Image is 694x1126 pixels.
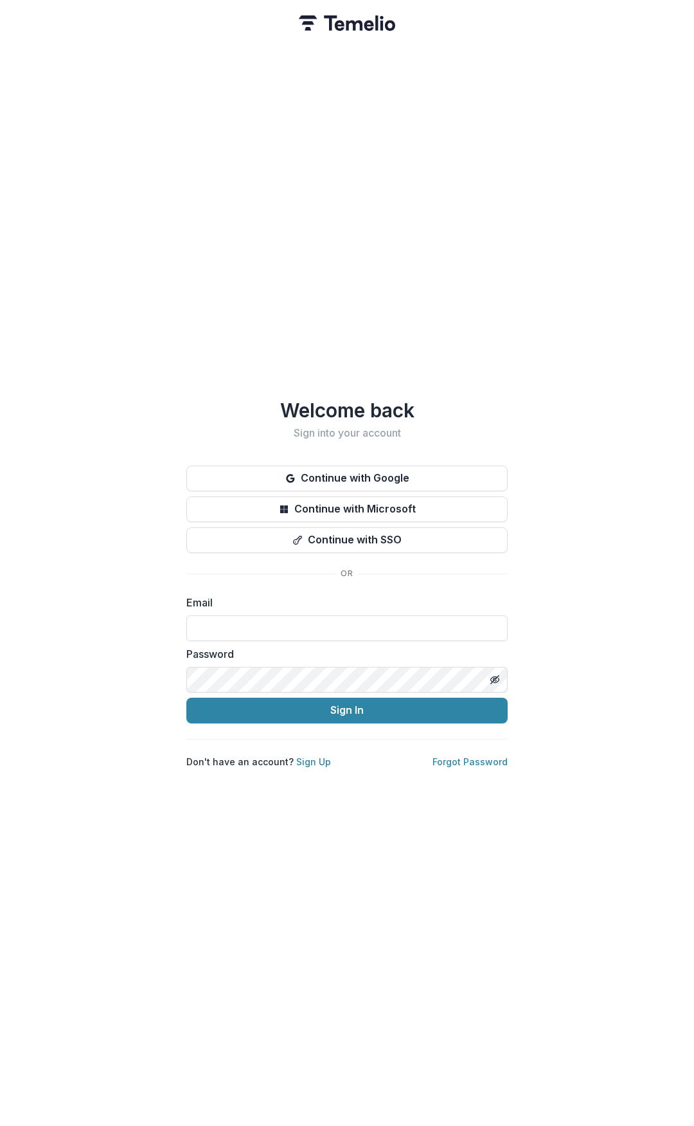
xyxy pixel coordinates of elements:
a: Sign Up [296,756,331,767]
h1: Welcome back [186,399,508,422]
button: Toggle password visibility [485,669,505,690]
button: Continue with Google [186,466,508,491]
button: Continue with Microsoft [186,496,508,522]
a: Forgot Password [432,756,508,767]
img: Temelio [299,15,395,31]
label: Password [186,646,500,662]
p: Don't have an account? [186,755,331,768]
h2: Sign into your account [186,427,508,439]
button: Continue with SSO [186,527,508,553]
label: Email [186,595,500,610]
button: Sign In [186,698,508,723]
